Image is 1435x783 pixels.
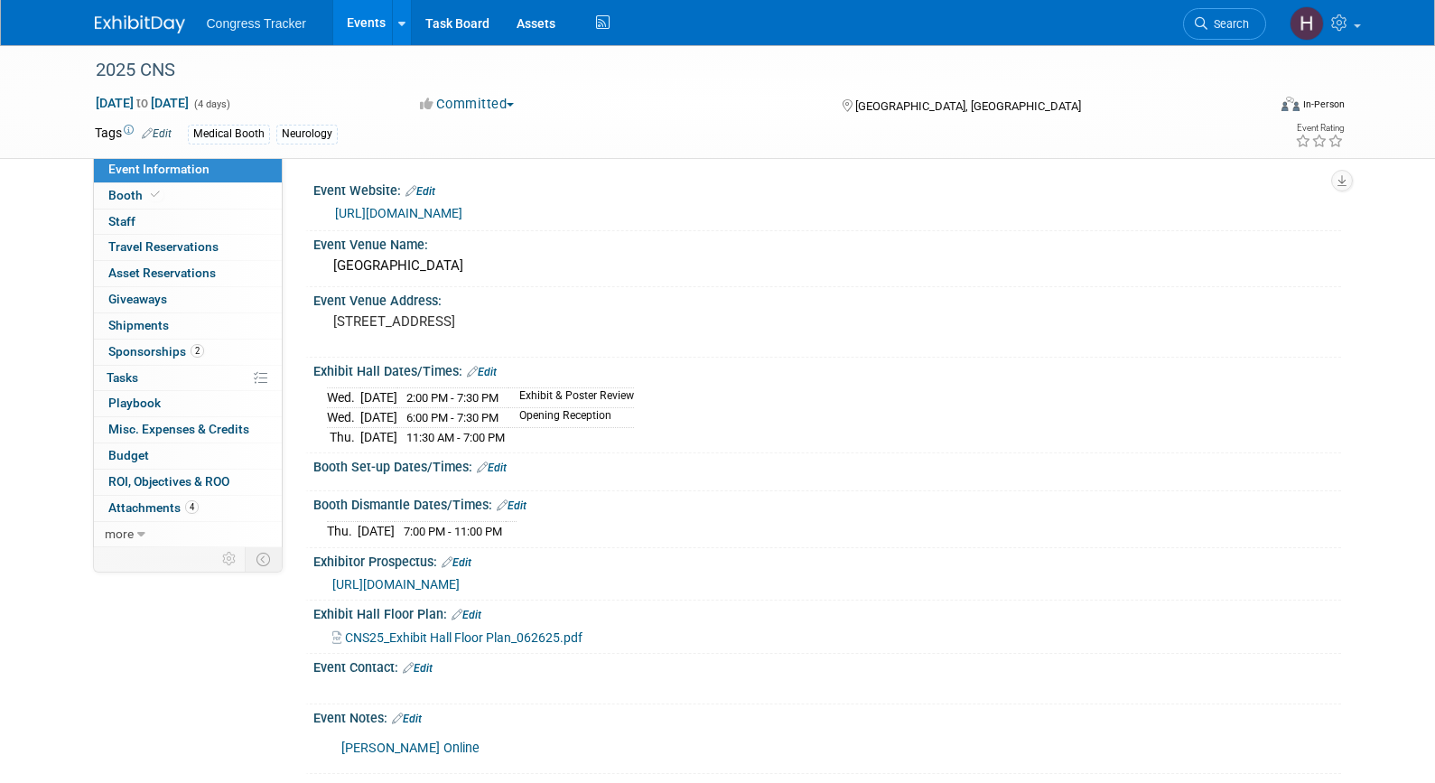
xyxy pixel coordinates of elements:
div: [GEOGRAPHIC_DATA] [327,252,1328,280]
a: [URL][DOMAIN_NAME] [335,206,462,220]
td: Exhibit & Poster Review [508,388,634,408]
div: Event Website: [313,177,1341,200]
i: Booth reservation complete [151,190,160,200]
span: CNS25_Exhibit Hall Floor Plan_062625.pdf [345,630,582,645]
a: Playbook [94,391,282,416]
div: Event Rating [1295,124,1344,133]
td: Personalize Event Tab Strip [214,547,246,571]
span: 7:00 PM - 11:00 PM [404,525,502,538]
td: Toggle Event Tabs [245,547,282,571]
a: Edit [497,499,526,512]
div: Booth Dismantle Dates/Times: [313,491,1341,515]
div: Booth Set-up Dates/Times: [313,453,1341,477]
span: Attachments [108,500,199,515]
span: 6:00 PM - 7:30 PM [406,411,499,424]
span: Travel Reservations [108,239,219,254]
span: 11:30 AM - 7:00 PM [406,431,505,444]
span: 4 [185,500,199,514]
span: Asset Reservations [108,266,216,280]
td: Wed. [327,388,360,408]
span: Sponsorships [108,344,204,359]
pre: [STREET_ADDRESS] [333,313,722,330]
span: Shipments [108,318,169,332]
a: Edit [452,609,481,621]
a: [PERSON_NAME] Online [341,741,480,756]
a: Edit [392,713,422,725]
div: Exhibit Hall Dates/Times: [313,358,1341,381]
img: ExhibitDay [95,15,185,33]
a: Tasks [94,366,282,391]
div: Event Venue Address: [313,287,1341,310]
div: In-Person [1302,98,1345,111]
span: Search [1207,17,1249,31]
span: Staff [108,214,135,228]
td: [DATE] [360,388,397,408]
span: Event Information [108,162,210,176]
span: more [105,527,134,541]
a: Edit [467,366,497,378]
span: Tasks [107,370,138,385]
a: Giveaways [94,287,282,312]
td: Wed. [327,408,360,428]
a: Edit [477,461,507,474]
a: CNS25_Exhibit Hall Floor Plan_062625.pdf [332,630,582,645]
a: Misc. Expenses & Credits [94,417,282,443]
div: 2025 CNS [89,54,1239,87]
a: Edit [142,127,172,140]
td: [DATE] [360,408,397,428]
span: ROI, Objectives & ROO [108,474,229,489]
div: Event Venue Name: [313,231,1341,254]
img: Heather Jones [1290,6,1324,41]
span: to [134,96,151,110]
a: Travel Reservations [94,235,282,260]
a: Edit [405,185,435,198]
button: Committed [414,95,521,114]
div: Neurology [276,125,338,144]
a: ROI, Objectives & ROO [94,470,282,495]
a: more [94,522,282,547]
a: Shipments [94,313,282,339]
td: [DATE] [358,522,395,541]
span: [DATE] [DATE] [95,95,190,111]
div: Event Contact: [313,654,1341,677]
a: Staff [94,210,282,235]
td: Opening Reception [508,408,634,428]
td: Thu. [327,427,360,446]
td: Thu. [327,522,358,541]
a: Attachments4 [94,496,282,521]
span: Budget [108,448,149,462]
td: Tags [95,124,172,144]
div: Event Format [1160,94,1346,121]
div: Event Notes: [313,704,1341,728]
span: Playbook [108,396,161,410]
span: (4 days) [192,98,230,110]
span: Booth [108,188,163,202]
a: Search [1183,8,1266,40]
div: Exhibitor Prospectus: [313,548,1341,572]
a: Asset Reservations [94,261,282,286]
span: 2 [191,344,204,358]
a: Edit [403,662,433,675]
a: Edit [442,556,471,569]
span: Misc. Expenses & Credits [108,422,249,436]
img: Format-Inperson.png [1281,97,1300,111]
a: [URL][DOMAIN_NAME] [332,577,460,592]
span: [GEOGRAPHIC_DATA], [GEOGRAPHIC_DATA] [855,99,1081,113]
a: Event Information [94,157,282,182]
a: Booth [94,183,282,209]
span: Giveaways [108,292,167,306]
div: Exhibit Hall Floor Plan: [313,601,1341,624]
td: [DATE] [360,427,397,446]
span: Congress Tracker [207,16,306,31]
a: Sponsorships2 [94,340,282,365]
span: 2:00 PM - 7:30 PM [406,391,499,405]
a: Budget [94,443,282,469]
div: Medical Booth [188,125,270,144]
